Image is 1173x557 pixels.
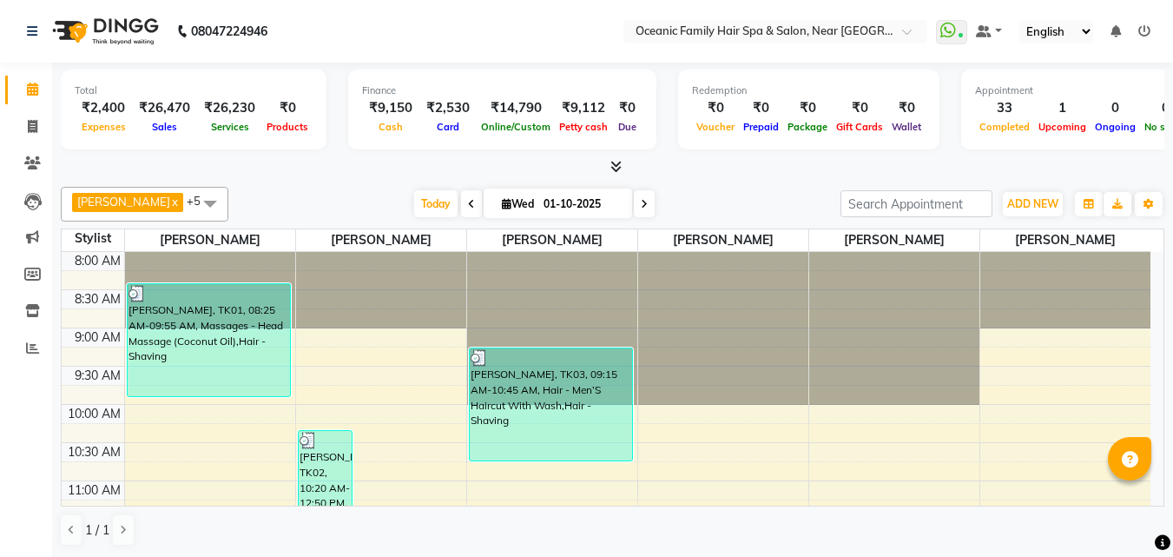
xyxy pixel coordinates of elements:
[477,121,555,133] span: Online/Custom
[64,443,124,461] div: 10:30 AM
[262,121,313,133] span: Products
[614,121,641,133] span: Due
[1003,192,1063,216] button: ADD NEW
[132,98,197,118] div: ₹26,470
[432,121,464,133] span: Card
[783,121,832,133] span: Package
[1034,121,1091,133] span: Upcoming
[71,328,124,347] div: 9:00 AM
[128,284,290,396] div: [PERSON_NAME], TK01, 08:25 AM-09:55 AM, Massages - Head Massage (Coconut Oil),Hair - Shaving
[739,98,783,118] div: ₹0
[44,7,163,56] img: logo
[783,98,832,118] div: ₹0
[262,98,313,118] div: ₹0
[638,229,808,251] span: [PERSON_NAME]
[148,121,181,133] span: Sales
[470,348,632,461] div: [PERSON_NAME], TK03, 09:15 AM-10:45 AM, Hair - Men’S Haircut With Wash,Hair - Shaving
[374,121,407,133] span: Cash
[414,190,458,217] span: Today
[555,121,612,133] span: Petty cash
[419,98,477,118] div: ₹2,530
[832,121,887,133] span: Gift Cards
[1007,197,1058,210] span: ADD NEW
[362,83,643,98] div: Finance
[975,121,1034,133] span: Completed
[296,229,466,251] span: [PERSON_NAME]
[612,98,643,118] div: ₹0
[362,98,419,118] div: ₹9,150
[1034,98,1091,118] div: 1
[555,98,612,118] div: ₹9,112
[71,367,124,385] div: 9:30 AM
[75,98,132,118] div: ₹2,400
[77,195,170,209] span: [PERSON_NAME]
[832,98,887,118] div: ₹0
[1091,121,1140,133] span: Ongoing
[1100,487,1156,540] iframe: chat widget
[207,121,254,133] span: Services
[187,194,214,208] span: +5
[170,195,178,209] a: x
[197,98,262,118] div: ₹26,230
[125,229,295,251] span: [PERSON_NAME]
[538,191,625,217] input: 2025-10-01
[77,121,130,133] span: Expenses
[62,229,124,248] div: Stylist
[692,98,739,118] div: ₹0
[1091,98,1140,118] div: 0
[840,190,992,217] input: Search Appointment
[75,83,313,98] div: Total
[498,197,538,210] span: Wed
[64,405,124,423] div: 10:00 AM
[467,229,637,251] span: [PERSON_NAME]
[887,98,926,118] div: ₹0
[975,98,1034,118] div: 33
[71,252,124,270] div: 8:00 AM
[71,290,124,308] div: 8:30 AM
[692,83,926,98] div: Redemption
[477,98,555,118] div: ₹14,790
[191,7,267,56] b: 08047224946
[809,229,979,251] span: [PERSON_NAME]
[64,481,124,500] div: 11:00 AM
[692,121,739,133] span: Voucher
[739,121,783,133] span: Prepaid
[980,229,1151,251] span: [PERSON_NAME]
[887,121,926,133] span: Wallet
[85,521,109,540] span: 1 / 1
